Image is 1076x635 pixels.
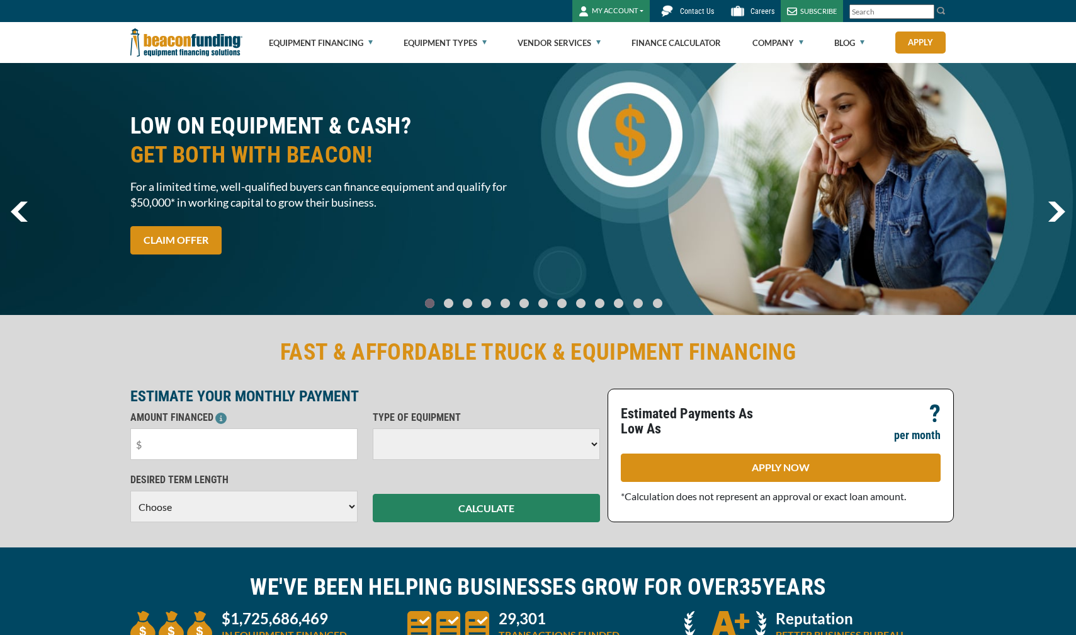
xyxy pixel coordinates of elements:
[222,611,347,626] p: $1,725,686,469
[130,472,358,488] p: DESIRED TERM LENGTH
[750,7,774,16] span: Careers
[130,428,358,460] input: $
[518,23,601,63] a: Vendor Services
[404,23,487,63] a: Equipment Types
[11,202,28,222] a: previous
[630,298,646,309] a: Go To Slide 11
[130,22,242,63] img: Beacon Funding Corporation logo
[849,4,934,19] input: Search
[752,23,803,63] a: Company
[130,140,531,169] span: GET BOTH WITH BEACON!
[130,389,600,404] p: ESTIMATE YOUR MONTHLY PAYMENT
[631,23,721,63] a: Finance Calculator
[776,611,903,626] p: Reputation
[516,298,531,309] a: Go To Slide 5
[895,31,946,54] a: Apply
[130,338,946,367] h2: FAST & AFFORDABLE TRUCK & EQUIPMENT FINANCING
[650,298,665,309] a: Go To Slide 12
[130,410,358,425] p: AMOUNT FINANCED
[130,179,531,210] span: For a limited time, well-qualified buyers can finance equipment and qualify for $50,000* in worki...
[497,298,513,309] a: Go To Slide 4
[611,298,626,309] a: Go To Slide 10
[1048,202,1065,222] a: next
[441,298,456,309] a: Go To Slide 1
[479,298,494,309] a: Go To Slide 3
[535,298,550,309] a: Go To Slide 6
[1048,202,1065,222] img: Right Navigator
[936,6,946,16] img: Search
[680,7,714,16] span: Contact Us
[834,23,864,63] a: Blog
[373,494,600,522] button: CALCULATE
[894,428,941,443] p: per month
[592,298,607,309] a: Go To Slide 9
[460,298,475,309] a: Go To Slide 2
[621,490,906,502] span: *Calculation does not represent an approval or exact loan amount.
[269,23,373,63] a: Equipment Financing
[130,226,222,255] a: CLAIM OFFER
[573,298,588,309] a: Go To Slide 8
[921,7,931,17] a: Clear search text
[422,298,437,309] a: Go To Slide 0
[373,410,600,425] p: TYPE OF EQUIPMENT
[554,298,569,309] a: Go To Slide 7
[11,202,28,222] img: Left Navigator
[499,611,620,626] p: 29,301
[929,406,941,421] p: ?
[621,406,773,437] p: Estimated Payments As Low As
[130,112,531,169] h2: LOW ON EQUIPMENT & CASH?
[130,573,946,602] h2: WE'VE BEEN HELPING BUSINESSES GROW FOR OVER YEARS
[621,454,941,482] a: APPLY NOW
[739,574,762,600] span: 35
